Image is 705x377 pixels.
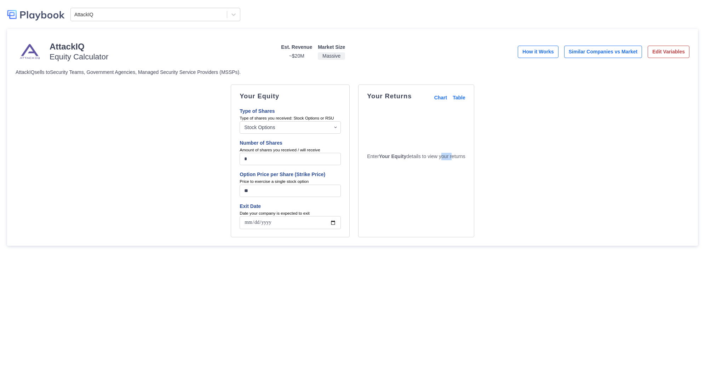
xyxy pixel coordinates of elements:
p: Your Returns [367,93,412,99]
small: Date your company is expected to exit [240,210,341,216]
p: Option Price per Share (Strike Price) [240,171,341,178]
small: Price to exercise a single stock option [240,178,341,185]
img: company image [16,37,44,66]
p: Enter details to view your returns [367,153,465,160]
small: Amount of shares you received / will receive [240,147,341,153]
p: Massive [318,52,345,60]
p: Market Size [318,43,345,51]
img: logo-colored [7,7,65,22]
button: How it Works [518,46,558,58]
strong: Your Equity [379,153,407,159]
button: Similar Companies vs Market [564,46,642,58]
a: Table [453,94,465,101]
h5: Equity Calculator [50,52,108,62]
button: Edit Variables [648,46,689,58]
p: Your Equity [240,93,341,99]
p: Exit Date [240,203,341,210]
p: ~ $20M [281,52,312,60]
p: AttackIQ sells to Security Teams, Government Agencies, Managed Security Service Providers (MSSPs) . [16,69,689,76]
p: Est. Revenue [281,43,312,51]
p: Type of Shares [240,108,341,115]
a: Chart [434,94,447,101]
small: Type of shares you received: Stock Options or RSU [240,115,341,121]
h4: AttackIQ [50,41,85,52]
p: Number of Shares [240,139,341,147]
